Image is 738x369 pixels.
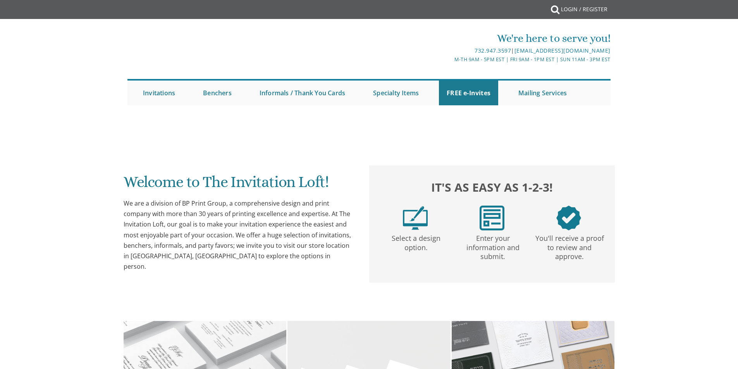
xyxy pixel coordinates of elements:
[475,47,511,54] a: 732.947.3597
[289,31,611,46] div: We're here to serve you!
[514,47,611,54] a: [EMAIL_ADDRESS][DOMAIN_NAME]
[195,81,239,105] a: Benchers
[511,81,575,105] a: Mailing Services
[403,206,428,230] img: step1.png
[124,173,354,196] h1: Welcome to The Invitation Loft!
[379,230,453,252] p: Select a design option.
[252,81,353,105] a: Informals / Thank You Cards
[556,206,581,230] img: step3.png
[124,198,354,272] div: We are a division of BP Print Group, a comprehensive design and print company with more than 30 y...
[456,230,530,261] p: Enter your information and submit.
[480,206,504,230] img: step2.png
[135,81,183,105] a: Invitations
[533,230,606,261] p: You'll receive a proof to review and approve.
[377,178,607,196] h2: It's as easy as 1-2-3!
[289,55,611,64] div: M-Th 9am - 5pm EST | Fri 9am - 1pm EST | Sun 11am - 3pm EST
[289,46,611,55] div: |
[439,81,498,105] a: FREE e-Invites
[365,81,427,105] a: Specialty Items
